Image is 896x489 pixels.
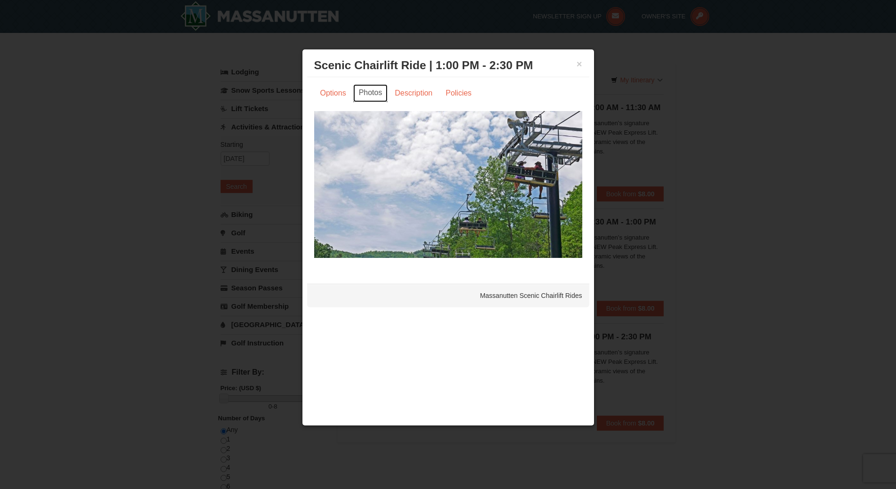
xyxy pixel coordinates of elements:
a: Description [389,84,438,102]
h3: Scenic Chairlift Ride | 1:00 PM - 2:30 PM [314,58,582,72]
img: 24896431-9-664d1467.jpg [314,111,582,258]
button: × [577,59,582,69]
a: Policies [439,84,477,102]
a: Photos [353,84,388,102]
div: Massanutten Scenic Chairlift Rides [307,284,589,307]
a: Options [314,84,352,102]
